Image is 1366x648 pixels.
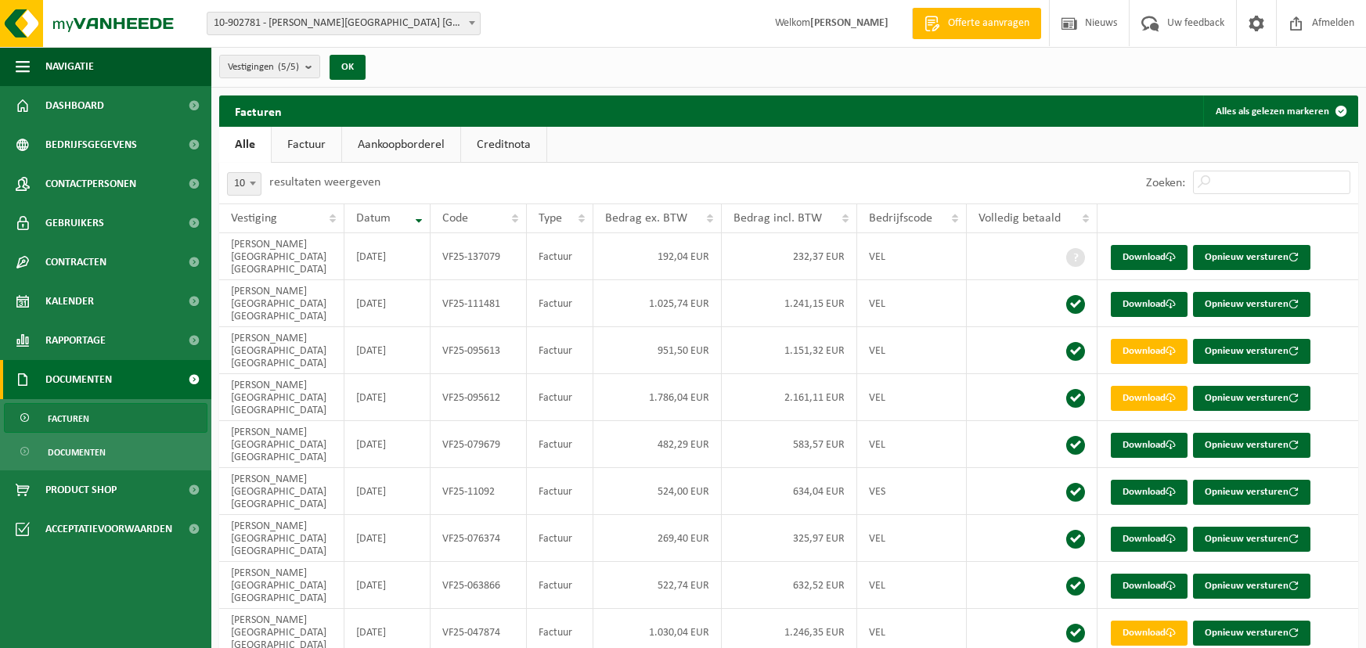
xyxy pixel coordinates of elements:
a: Creditnota [461,127,546,163]
span: Dashboard [45,86,104,125]
td: VEL [857,515,967,562]
td: VEL [857,562,967,609]
td: VEL [857,327,967,374]
a: Download [1111,480,1188,505]
span: Navigatie [45,47,94,86]
a: Download [1111,621,1188,646]
td: [DATE] [344,327,431,374]
td: [PERSON_NAME][GEOGRAPHIC_DATA] [GEOGRAPHIC_DATA] [219,327,344,374]
td: 232,37 EUR [722,233,857,280]
span: Vestigingen [228,56,299,79]
button: Vestigingen(5/5) [219,55,320,78]
td: [PERSON_NAME][GEOGRAPHIC_DATA] [GEOGRAPHIC_DATA] [219,562,344,609]
span: Facturen [48,404,89,434]
button: Opnieuw versturen [1193,480,1310,505]
a: Download [1111,245,1188,270]
td: 524,00 EUR [593,468,722,515]
button: Opnieuw versturen [1193,527,1310,552]
span: 10-902781 - STACI BELGIUM NV - ZOERSEL [207,13,480,34]
td: VEL [857,421,967,468]
td: 2.161,11 EUR [722,374,857,421]
button: Opnieuw versturen [1193,339,1310,364]
td: Factuur [527,233,593,280]
span: 10 [228,173,261,195]
td: 325,97 EUR [722,515,857,562]
button: OK [330,55,366,80]
span: Type [539,212,562,225]
span: Bedrijfscode [869,212,932,225]
td: Factuur [527,421,593,468]
button: Opnieuw versturen [1193,245,1310,270]
td: [DATE] [344,233,431,280]
td: [PERSON_NAME][GEOGRAPHIC_DATA] [GEOGRAPHIC_DATA] [219,468,344,515]
td: 1.025,74 EUR [593,280,722,327]
td: Factuur [527,374,593,421]
a: Facturen [4,403,207,433]
span: Rapportage [45,321,106,360]
td: VF25-063866 [431,562,526,609]
span: Vestiging [231,212,277,225]
span: Product Shop [45,470,117,509]
span: 10 [227,172,261,196]
td: 634,04 EUR [722,468,857,515]
button: Opnieuw versturen [1193,386,1310,411]
a: Factuur [272,127,341,163]
button: Opnieuw versturen [1193,292,1310,317]
td: VF25-11092 [431,468,526,515]
td: 522,74 EUR [593,562,722,609]
td: 583,57 EUR [722,421,857,468]
button: Alles als gelezen markeren [1203,95,1357,127]
td: VEL [857,233,967,280]
td: 632,52 EUR [722,562,857,609]
td: [DATE] [344,280,431,327]
td: Factuur [527,468,593,515]
span: Code [442,212,468,225]
a: Download [1111,527,1188,552]
td: VF25-076374 [431,515,526,562]
a: Download [1111,339,1188,364]
a: Download [1111,386,1188,411]
td: [DATE] [344,515,431,562]
span: 10-902781 - STACI BELGIUM NV - ZOERSEL [207,12,481,35]
td: 951,50 EUR [593,327,722,374]
span: Bedrijfsgegevens [45,125,137,164]
span: Contactpersonen [45,164,136,203]
td: [DATE] [344,562,431,609]
a: Alle [219,127,271,163]
td: VF25-079679 [431,421,526,468]
a: Download [1111,433,1188,458]
span: Kalender [45,282,94,321]
a: Offerte aanvragen [912,8,1041,39]
strong: [PERSON_NAME] [810,17,888,29]
label: Zoeken: [1146,177,1185,189]
td: [PERSON_NAME][GEOGRAPHIC_DATA] [GEOGRAPHIC_DATA] [219,515,344,562]
span: Volledig betaald [979,212,1061,225]
td: [PERSON_NAME][GEOGRAPHIC_DATA] [GEOGRAPHIC_DATA] [219,280,344,327]
h2: Facturen [219,95,297,126]
button: Opnieuw versturen [1193,621,1310,646]
td: VF25-095613 [431,327,526,374]
td: VEL [857,374,967,421]
td: VF25-137079 [431,233,526,280]
count: (5/5) [278,62,299,72]
span: Gebruikers [45,203,104,243]
td: VES [857,468,967,515]
td: 1.786,04 EUR [593,374,722,421]
td: 269,40 EUR [593,515,722,562]
td: VEL [857,280,967,327]
span: Datum [356,212,391,225]
td: [PERSON_NAME][GEOGRAPHIC_DATA] [GEOGRAPHIC_DATA] [219,374,344,421]
td: 1.151,32 EUR [722,327,857,374]
span: Bedrag ex. BTW [605,212,687,225]
button: Opnieuw versturen [1193,574,1310,599]
td: Factuur [527,280,593,327]
td: VF25-095612 [431,374,526,421]
span: Documenten [48,437,106,467]
a: Aankoopborderel [342,127,460,163]
span: Offerte aanvragen [944,16,1033,31]
td: [DATE] [344,374,431,421]
button: Opnieuw versturen [1193,433,1310,458]
td: 192,04 EUR [593,233,722,280]
span: Contracten [45,243,106,282]
a: Download [1111,574,1188,599]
